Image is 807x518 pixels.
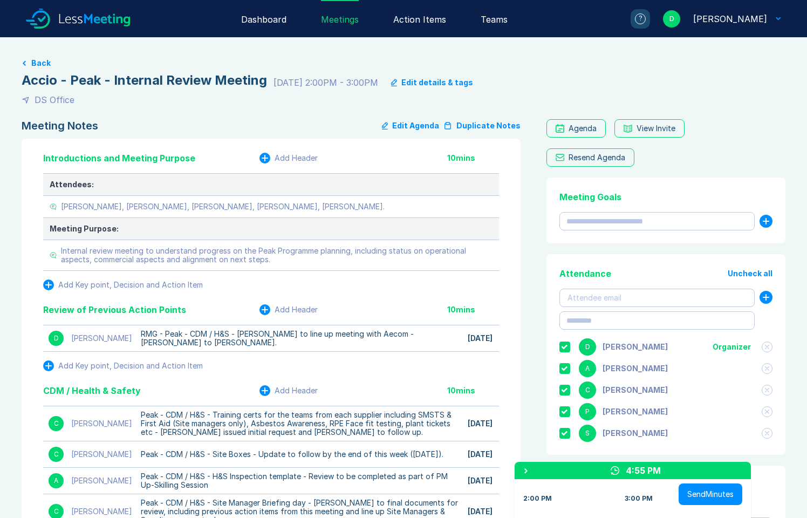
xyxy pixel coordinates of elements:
div: Organizer [713,343,751,351]
div: C [47,415,65,432]
div: C [579,381,596,399]
div: ? [635,13,646,24]
a: Back [22,59,785,67]
div: Introductions and Meeting Purpose [43,152,195,165]
div: [PERSON_NAME] [71,419,132,428]
div: Danny Sisson [603,343,668,351]
div: [DATE] [468,507,493,516]
div: Internal review meeting to understand progress on the Peak Programme planning, including status o... [61,247,493,264]
div: Review of Previous Action Points [43,303,186,316]
div: Meeting Goals [559,190,772,203]
div: P [579,403,596,420]
button: Add Header [259,153,318,163]
div: View Invite [637,124,675,133]
div: S [579,425,596,442]
div: Add Key point, Decision and Action Item [58,281,203,289]
div: 4:55 PM [626,464,661,477]
button: Back [31,59,51,67]
button: Add Key point, Decision and Action Item [43,360,203,371]
div: 10 mins [447,154,499,162]
button: Add Key point, Decision and Action Item [43,280,203,290]
div: Attendance [559,267,611,280]
button: Resend Agenda [546,148,634,167]
div: Craig Newton [603,386,668,394]
div: Edit details & tags [401,78,473,87]
div: D [47,330,65,347]
div: Agenda [569,124,597,133]
div: Add Header [275,154,318,162]
div: [PERSON_NAME] [71,476,132,485]
button: Edit details & tags [391,78,473,87]
button: View Invite [614,119,685,138]
div: 10 mins [447,305,499,314]
div: [PERSON_NAME] [71,507,132,516]
div: [DATE] [468,450,493,459]
div: [PERSON_NAME] [71,334,132,343]
div: Meeting Purpose: [50,224,493,233]
div: [DATE] 2:00PM - 3:00PM [273,76,378,89]
div: Pietro Peccini [603,407,668,416]
a: ? [618,9,650,29]
div: RMG - Peak - CDM / H&S - [PERSON_NAME] to line up meeting with Aecom - [PERSON_NAME] to [PERSON_N... [141,330,459,347]
div: Peak - CDM / H&S - Site Boxes - Update to follow by the end of this week ([DATE]). [141,450,443,459]
div: [PERSON_NAME], [PERSON_NAME], [PERSON_NAME], [PERSON_NAME], [PERSON_NAME]. [61,202,385,211]
button: Edit Agenda [382,119,439,132]
button: Add Header [259,385,318,396]
div: 2:00 PM [523,494,552,503]
div: C [47,446,65,463]
div: A [579,360,596,377]
button: SendMinutes [679,483,742,505]
div: Resend Agenda [569,153,625,162]
div: Ashley Walters [603,364,668,373]
div: [DATE] [468,476,493,485]
div: A [47,472,65,489]
div: 10 mins [447,386,499,395]
div: Peak - CDM / H&S - H&S Inspection template - Review to be completed as part of PM Up-Skilling Ses... [141,472,459,489]
div: CDM / Health & Safety [43,384,141,397]
button: Uncheck all [728,269,772,278]
div: D [663,10,680,28]
div: DS Office [35,93,74,106]
div: Accio - Peak - Internal Review Meeting [22,72,267,89]
div: [DATE] [468,419,493,428]
div: [DATE] [468,334,493,343]
div: Add Header [275,386,318,395]
div: Meeting Notes [22,119,98,132]
button: Duplicate Notes [443,119,521,132]
div: [PERSON_NAME] [71,450,132,459]
div: Scott Drewery [603,429,668,438]
div: Attendees: [50,180,493,189]
div: D [579,338,596,356]
div: 3:00 PM [625,494,653,503]
button: Add Header [259,304,318,315]
div: Peak - CDM / H&S - Training certs for the teams from each supplier including SMSTS & First Aid (S... [141,411,459,437]
div: Danny Sisson [693,12,767,25]
div: Add Key point, Decision and Action Item [58,362,203,370]
div: Add Header [275,305,318,314]
a: Agenda [546,119,606,138]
